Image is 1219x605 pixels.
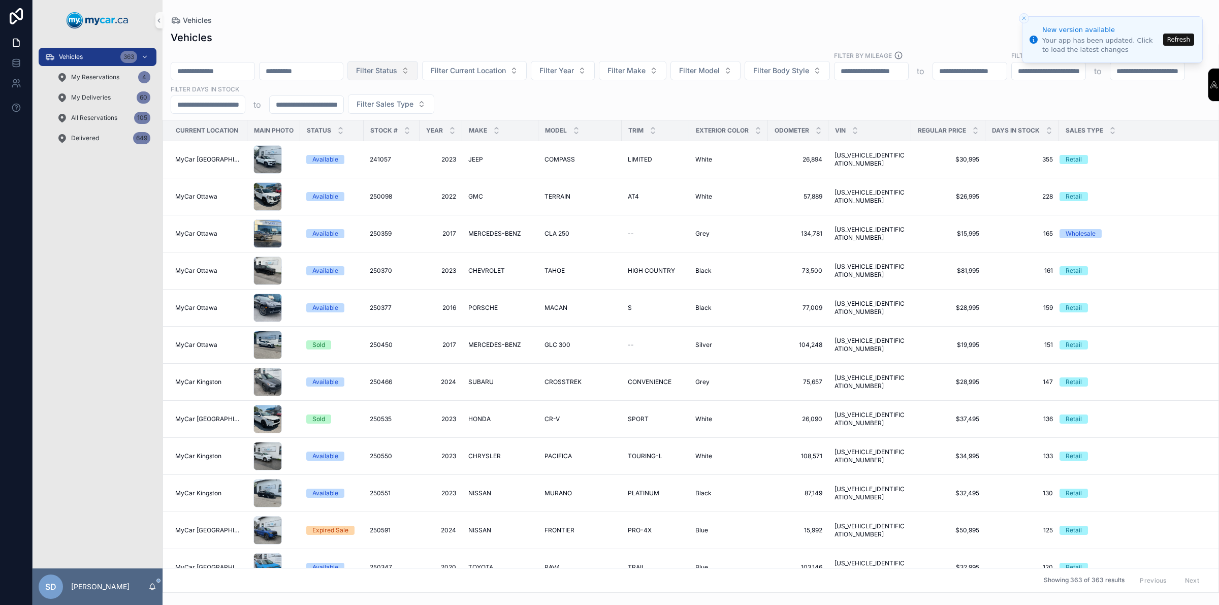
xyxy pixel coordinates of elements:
span: [US_VEHICLE_IDENTIFICATION_NUMBER] [835,263,905,279]
a: Available [306,377,358,387]
a: 108,571 [774,452,822,460]
a: $28,995 [917,378,979,386]
a: 250370 [370,267,413,275]
a: [US_VEHICLE_IDENTIFICATION_NUMBER] [835,448,905,464]
a: 2023 [426,267,456,275]
a: Available [306,229,358,238]
a: [US_VEHICLE_IDENTIFICATION_NUMBER] [835,188,905,205]
div: Retail [1066,340,1082,349]
a: 228 [991,193,1053,201]
a: MyCar Ottawa [175,193,241,201]
a: 151 [991,341,1053,349]
span: 250466 [370,378,392,386]
span: 241057 [370,155,391,164]
a: -- [628,341,683,349]
a: MyCar Ottawa [175,341,241,349]
div: Sold [312,415,325,424]
div: Available [312,303,338,312]
span: PLATINUM [628,489,659,497]
a: [US_VEHICLE_IDENTIFICATION_NUMBER] [835,411,905,427]
div: Available [312,266,338,275]
a: MyCar [GEOGRAPHIC_DATA] [175,155,241,164]
a: Retail [1060,452,1205,461]
span: Filter Sales Type [357,99,413,109]
span: 2023 [426,155,456,164]
div: 60 [137,91,150,104]
a: 2016 [426,304,456,312]
span: CLA 250 [544,230,569,238]
a: Silver [695,341,762,349]
a: [US_VEHICLE_IDENTIFICATION_NUMBER] [835,522,905,538]
a: Available [306,192,358,201]
span: MURANO [544,489,572,497]
span: My Reservations [71,73,119,81]
div: Sold [312,340,325,349]
a: Available [306,303,358,312]
a: 2023 [426,415,456,423]
span: GLC 300 [544,341,570,349]
a: TAHOE [544,267,616,275]
a: 250359 [370,230,413,238]
a: CLA 250 [544,230,616,238]
span: White [695,193,712,201]
a: 87,149 [774,489,822,497]
span: 2024 [426,378,456,386]
a: CONVENIENCE [628,378,683,386]
span: 2017 [426,341,456,349]
a: $34,995 [917,452,979,460]
a: MyCar Ottawa [175,304,241,312]
span: NISSAN [468,489,491,497]
span: Filter Model [679,66,720,76]
span: HONDA [468,415,491,423]
a: Black [695,489,762,497]
a: $26,995 [917,193,979,201]
a: Available [306,489,358,498]
span: MyCar Ottawa [175,193,217,201]
span: MyCar Ottawa [175,341,217,349]
a: $30,995 [917,155,979,164]
a: White [695,415,762,423]
span: 250359 [370,230,392,238]
a: 250550 [370,452,413,460]
div: Available [312,192,338,201]
span: SUBARU [468,378,494,386]
a: TERRAIN [544,193,616,201]
a: Available [306,155,358,164]
a: 75,657 [774,378,822,386]
a: [US_VEHICLE_IDENTIFICATION_NUMBER] [835,374,905,390]
span: White [695,452,712,460]
span: 77,009 [774,304,822,312]
span: 2022 [426,193,456,201]
span: $19,995 [917,341,979,349]
a: Retail [1060,155,1205,164]
span: AT4 [628,193,639,201]
button: Select Button [531,61,595,80]
span: GMC [468,193,483,201]
label: Filter Days In Stock [171,84,239,93]
span: MACAN [544,304,567,312]
a: $37,495 [917,415,979,423]
span: 165 [991,230,1053,238]
button: Select Button [347,61,418,80]
a: LIMITED [628,155,683,164]
a: Retail [1060,377,1205,387]
a: 104,248 [774,341,822,349]
span: 355 [991,155,1053,164]
a: AT4 [628,193,683,201]
span: Black [695,489,712,497]
a: Retail [1060,489,1205,498]
a: MyCar Kingston [175,378,241,386]
a: [US_VEHICLE_IDENTIFICATION_NUMBER] [835,337,905,353]
span: 130 [991,489,1053,497]
span: MyCar Kingston [175,489,221,497]
a: 57,889 [774,193,822,201]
